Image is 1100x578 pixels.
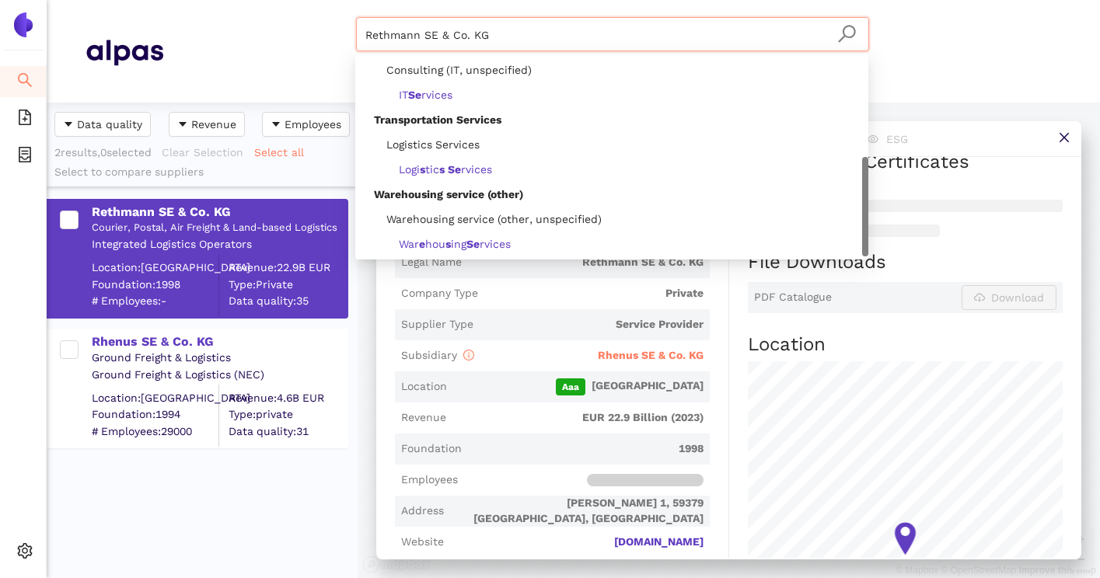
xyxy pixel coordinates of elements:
button: Clear Selection [161,140,253,165]
span: [GEOGRAPHIC_DATA] [453,378,704,395]
span: caret-down [63,119,74,131]
span: eye [868,134,878,144]
span: Subsidiary [401,349,474,361]
span: Consulting (IT, unspecified) [374,64,532,76]
div: Revenue: 4.6B EUR [229,390,347,406]
div: Integrated Logistics Operators [92,237,347,252]
span: Private [484,286,704,301]
span: PDF Catalogue [754,290,832,305]
div: Select to compare suppliers [54,165,350,180]
span: # Employees: - [92,294,218,309]
span: Company Type [401,286,478,301]
span: setting [17,538,33,569]
button: caret-downData quality [54,112,151,137]
span: info-circle [463,350,474,360]
div: Location: [GEOGRAPHIC_DATA] [92,390,218,406]
button: close [1046,121,1081,156]
span: Type: Private [229,277,347,292]
div: Ground Freight & Logistics [92,350,347,366]
b: Se [466,238,480,250]
span: Website [401,534,444,550]
span: Data quality: 31 [229,423,347,439]
span: close [1058,131,1070,144]
span: Aaa [556,378,585,395]
span: Foundation: 1994 [92,407,218,423]
span: Warehousing service (other) [374,188,523,200]
h2: File Downloads [748,249,1063,276]
span: Employees [285,116,341,133]
span: Data quality: 35 [229,294,347,309]
img: Homepage [86,33,163,71]
span: IT rvices [399,89,452,101]
span: container [17,141,33,172]
span: Legal Name [401,255,462,270]
span: Foundation: 1998 [92,277,218,292]
span: Service Provider [480,317,704,333]
span: Employees [401,472,458,488]
span: Revenue [401,410,446,426]
span: Select all [254,144,304,161]
span: War hou ing rvices [399,238,511,250]
b: s [445,238,451,250]
span: search [17,67,33,98]
b: Se [408,89,421,101]
b: e [419,238,425,250]
span: Location [401,379,447,395]
button: caret-downRevenue [169,112,245,137]
span: Rhenus SE & Co. KG [598,349,704,361]
button: Select all [253,140,314,165]
span: caret-down [177,119,188,131]
b: s [420,163,425,176]
span: Type: private [229,407,347,423]
img: Logo [11,12,36,37]
span: Rethmann SE & Co. KG [468,255,704,270]
span: search [837,24,857,44]
span: Warehousing service (other, unspecified) [374,213,602,225]
span: 2 results, 0 selected [54,146,152,158]
h2: Standards & Certificates [748,149,1063,176]
div: Rhenus SE & Co. KG [92,333,347,350]
span: Supplier Type [401,317,473,333]
span: [PERSON_NAME] 1, 59379 [GEOGRAPHIC_DATA], [GEOGRAPHIC_DATA] [450,496,704,526]
button: caret-downEmployees [262,112,350,137]
span: Logi tic rvices [399,163,492,176]
span: file-add [17,104,33,135]
span: Foundation [401,441,462,457]
span: ESG [886,133,908,145]
span: Transportation Services [374,113,501,126]
div: Rethmann SE & Co. KG [92,204,347,221]
h2: Location [748,332,1063,358]
b: Se [448,163,461,176]
div: Ground Freight & Logistics (NEC) [92,367,347,383]
span: Revenue [191,116,236,133]
span: Address [401,503,444,519]
span: 1998 [468,441,704,457]
span: Logistics Services [374,138,480,151]
b: s [439,163,445,176]
span: caret-down [271,119,281,131]
span: EUR 22.9 Billion (2023) [452,410,704,426]
span: Data quality [77,116,142,133]
div: Revenue: 22.9B EUR [229,260,347,276]
div: Courier, Postal, Air Freight & Land-based Logistics [92,221,347,235]
div: Location: [GEOGRAPHIC_DATA] [92,260,218,276]
span: # Employees: 29000 [92,423,218,439]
